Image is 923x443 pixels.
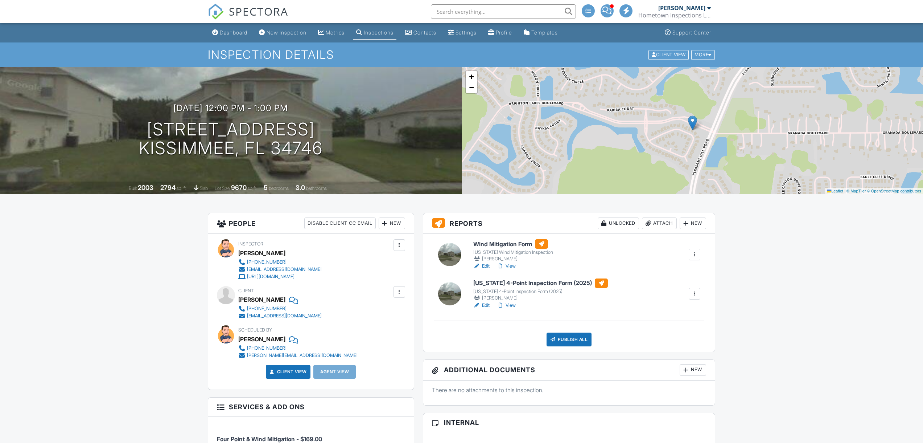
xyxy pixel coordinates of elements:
span: SPECTORA [229,4,288,19]
a: [US_STATE] 4-Point Inspection Form (2025) [US_STATE] 4-Point Inspection Form (2025) [PERSON_NAME] [473,279,608,302]
div: Publish All [547,333,592,346]
div: [PHONE_NUMBER] [247,345,287,351]
div: Dashboard [220,29,247,36]
div: [PERSON_NAME][EMAIL_ADDRESS][DOMAIN_NAME] [247,353,358,358]
div: Unlocked [598,218,639,229]
p: There are no attachments to this inspection. [432,386,706,394]
h3: [DATE] 12:00 pm - 1:00 pm [173,103,288,113]
div: [URL][DOMAIN_NAME] [247,274,294,280]
a: View [497,263,516,270]
h3: Internal [423,413,715,432]
span: Built [129,186,137,191]
span: Inspector [238,241,263,247]
span: Scheduled By [238,327,272,333]
div: Settings [456,29,477,36]
h3: People [208,213,414,234]
div: [EMAIL_ADDRESS][DOMAIN_NAME] [247,313,322,319]
span: Client [238,288,254,293]
a: SPECTORA [208,10,288,25]
div: Inspections [364,29,393,36]
span: Four Point & Wind Mitigation - $169.00 [217,435,322,443]
a: Client View [648,52,691,57]
a: [PHONE_NUMBER] [238,259,322,266]
img: The Best Home Inspection Software - Spectora [208,4,224,20]
div: New [680,218,706,229]
div: [PERSON_NAME] [473,255,553,263]
div: Disable Client CC Email [304,218,376,229]
a: [PERSON_NAME][EMAIL_ADDRESS][DOMAIN_NAME] [238,352,358,359]
div: New [379,218,405,229]
a: Zoom out [466,82,477,93]
h1: [STREET_ADDRESS] Kissimmee, FL 34746 [139,120,323,158]
a: Edit [473,263,490,270]
div: Client View [648,50,689,60]
div: Profile [496,29,512,36]
span: | [844,189,845,193]
a: Company Profile [485,26,515,40]
a: Wind Mitigation Form [US_STATE] Wind Mitigation Inspection [PERSON_NAME] [473,239,553,263]
a: Templates [521,26,561,40]
a: Settings [445,26,479,40]
div: Templates [531,29,558,36]
span: + [469,72,474,81]
span: sq. ft. [177,186,187,191]
a: New Inspection [256,26,309,40]
a: View [497,302,516,309]
div: Metrics [326,29,345,36]
a: Metrics [315,26,347,40]
div: [US_STATE] 4-Point Inspection Form (2025) [473,289,608,294]
div: [PERSON_NAME] [238,294,285,305]
div: [PERSON_NAME] [658,4,705,12]
div: [US_STATE] Wind Mitigation Inspection [473,249,553,255]
a: [PHONE_NUMBER] [238,345,358,352]
div: Support Center [672,29,711,36]
div: New [680,364,706,376]
a: [EMAIL_ADDRESS][DOMAIN_NAME] [238,312,322,320]
a: [URL][DOMAIN_NAME] [238,273,322,280]
div: 3.0 [296,184,305,191]
div: 5 [264,184,268,191]
a: © OpenStreetMap contributors [867,189,921,193]
a: © MapTiler [846,189,866,193]
span: bathrooms [306,186,327,191]
div: [PERSON_NAME] [238,334,285,345]
div: [PERSON_NAME] [238,248,285,259]
div: New Inspection [267,29,306,36]
div: [PHONE_NUMBER] [247,306,287,312]
div: [PHONE_NUMBER] [247,259,287,265]
a: Leaflet [827,189,843,193]
img: Marker [688,115,697,130]
h3: Reports [423,213,715,234]
div: Attach [642,218,677,229]
span: − [469,83,474,92]
a: [PHONE_NUMBER] [238,305,322,312]
div: Contacts [413,29,436,36]
a: Client View [268,368,307,375]
div: 2794 [160,184,176,191]
a: Dashboard [209,26,250,40]
a: Support Center [662,26,714,40]
div: Hometown Inspections LLC [638,12,711,19]
a: Inspections [353,26,396,40]
h1: Inspection Details [208,48,716,61]
h6: [US_STATE] 4-Point Inspection Form (2025) [473,279,608,288]
div: More [691,50,715,60]
a: Contacts [402,26,439,40]
div: 9670 [231,184,247,191]
span: bedrooms [269,186,289,191]
a: Zoom in [466,71,477,82]
a: Edit [473,302,490,309]
span: Lot Size [215,186,230,191]
span: sq.ft. [248,186,257,191]
div: 2003 [138,184,153,191]
div: [EMAIL_ADDRESS][DOMAIN_NAME] [247,267,322,272]
div: [PERSON_NAME] [473,294,608,302]
h3: Additional Documents [423,360,715,381]
input: Search everything... [431,4,576,19]
h6: Wind Mitigation Form [473,239,553,249]
span: slab [200,186,208,191]
h3: Services & Add ons [208,398,414,416]
a: [EMAIL_ADDRESS][DOMAIN_NAME] [238,266,322,273]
